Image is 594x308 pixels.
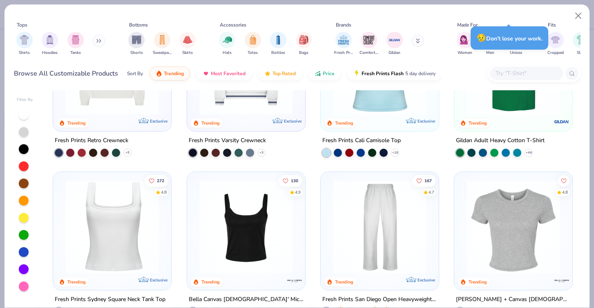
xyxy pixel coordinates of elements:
img: Hoodies Image [45,35,54,45]
button: filter button [219,32,235,56]
span: Hoodies [42,50,58,56]
img: Comfort Colors Image [363,34,375,46]
div: filter for Shirts [16,32,33,56]
div: filter for Cropped [547,32,564,56]
span: + 16 [392,150,398,155]
button: filter button [245,32,261,56]
img: Hats Image [223,35,232,45]
div: filter for Bottles [270,32,286,56]
div: [PERSON_NAME] + Canvas [DEMOGRAPHIC_DATA]' Micro Ribbed Baby Tee [456,295,571,305]
button: filter button [179,32,196,56]
div: filter for Sweatpants [153,32,172,56]
img: Shirts Image [20,35,29,45]
div: filter for Gildan [386,32,403,56]
span: Exclusive [284,118,301,124]
span: Men [486,50,494,56]
button: filter button [296,32,312,56]
button: Price [308,67,341,80]
img: most_fav.gif [203,70,209,77]
div: filter for Women [457,32,473,56]
div: Filter By [17,97,33,103]
img: Fresh Prints Image [337,34,350,46]
input: Try "T-Shirt" [495,69,558,78]
button: filter button [386,32,403,56]
span: + 44 [526,150,532,155]
span: Exclusive [418,118,435,124]
img: Skirts Image [183,35,192,45]
img: TopRated.gif [264,70,271,77]
img: trending.gif [156,70,162,77]
button: Trending [150,67,190,80]
span: Bottles [271,50,285,56]
span: Hats [223,50,232,56]
span: Unisex [510,50,522,56]
div: Sort By [127,70,143,77]
div: filter for Shorts [128,32,145,56]
img: Bottles Image [274,35,283,45]
div: Gildan Adult Heavy Cotton T-Shirt [456,136,545,146]
img: Cropped Image [551,35,560,45]
span: Price [323,70,335,77]
img: Gildan logo [554,114,570,130]
div: Fresh Prints Sydney Square Neck Tank Top [55,295,165,305]
button: filter button [573,32,589,56]
span: Cropped [547,50,564,56]
button: Close [571,8,586,24]
div: filter for Hoodies [42,32,58,56]
span: Exclusive [418,277,435,283]
div: Made For [457,21,478,29]
span: + 5 [125,150,130,155]
div: Browse All Customizable Products [14,69,118,78]
img: Gildan Image [389,34,401,46]
button: filter button [457,32,473,56]
img: Bella + Canvas logo [554,272,570,289]
span: + 3 [259,150,264,155]
div: 4.7 [429,189,434,195]
button: filter button [128,32,145,56]
button: Fresh Prints Flash5 day delivery [347,67,442,80]
button: filter button [270,32,286,56]
button: filter button [42,32,58,56]
span: Sweatpants [153,50,172,56]
button: filter button [16,32,33,56]
div: Brands [336,21,351,29]
button: filter button [67,32,84,56]
span: 272 [157,179,164,183]
div: filter for Fresh Prints [334,32,353,56]
div: Fresh Prints Cali Camisole Top [322,136,401,146]
img: Sweatpants Image [158,35,167,45]
div: 4.8 [161,189,167,195]
span: Exclusive [150,118,168,124]
div: filter for Skirts [179,32,196,56]
img: flash.gif [353,70,360,77]
span: Top Rated [272,70,296,77]
button: filter button [547,32,564,56]
span: Trending [164,70,184,77]
span: 167 [424,179,432,183]
img: Women Image [460,35,469,45]
span: 😥 [476,33,486,43]
span: Exclusive [150,277,168,283]
img: 94a2aa95-cd2b-4983-969b-ecd512716e9a [61,180,163,273]
img: Totes Image [248,35,257,45]
div: filter for Bags [296,32,312,56]
span: Tanks [70,50,81,56]
div: filter for Hats [219,32,235,56]
button: filter button [360,32,378,56]
img: cab69ba6-afd8-400d-8e2e-70f011a551d3 [431,180,532,273]
div: Fresh Prints San Diego Open Heavyweight Sweatpants [322,295,437,305]
div: Tops [17,21,27,29]
button: Like [278,175,302,186]
img: 8af284bf-0d00-45ea-9003-ce4b9a3194ad [195,180,297,273]
span: Fresh Prints [334,50,353,56]
div: filter for Totes [245,32,261,56]
div: filter for Tanks [67,32,84,56]
button: Like [145,175,168,186]
span: 5 day delivery [405,69,435,78]
button: Like [412,175,436,186]
span: Women [458,50,472,56]
div: 4.8 [562,189,568,195]
div: Don’t lose your work. [471,27,548,50]
div: Fresh Prints Retro Crewneck [55,136,128,146]
span: Shirts [19,50,30,56]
